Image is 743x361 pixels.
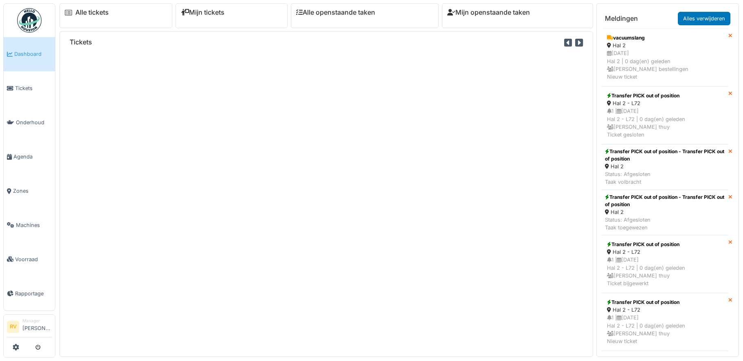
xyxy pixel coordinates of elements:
li: [PERSON_NAME] [22,318,52,335]
div: Manager [22,318,52,324]
a: Voorraad [4,242,55,276]
div: Transfer PICK out of position [607,241,723,248]
div: Hal 2 [605,208,725,216]
div: [DATE] Hal 2 | 0 dag(en) geleden [PERSON_NAME] bestellingen Nieuw ticket [607,49,723,81]
li: RV [7,321,19,333]
div: Hal 2 - L72 [607,248,723,256]
a: Onderhoud [4,106,55,140]
a: RV Manager[PERSON_NAME] [7,318,52,337]
a: Zones [4,174,55,208]
a: Agenda [4,140,55,174]
a: Transfer PICK out of position Hal 2 - L72 1 |[DATE]Hal 2 - L72 | 0 dag(en) geleden [PERSON_NAME] ... [602,235,728,293]
a: Alle tickets [75,9,109,16]
h6: Meldingen [605,15,638,22]
div: 1 | [DATE] Hal 2 - L72 | 0 dag(en) geleden [PERSON_NAME] thuy Ticket gesloten [607,107,723,139]
span: Onderhoud [16,119,52,126]
span: Agenda [13,153,52,161]
div: vacuumslang [607,34,723,42]
a: Mijn tickets [181,9,224,16]
div: Hal 2 [607,42,723,49]
div: 1 | [DATE] Hal 2 - L72 | 0 dag(en) geleden [PERSON_NAME] thuy Ticket bijgewerkt [607,256,723,287]
span: Zones [13,187,52,195]
img: Badge_color-CXgf-gQk.svg [17,8,42,33]
div: Transfer PICK out of position - Transfer PICK out of position [605,148,725,163]
span: Rapportage [15,290,52,297]
div: Transfer PICK out of position - Transfer PICK out of position [605,194,725,208]
a: Transfer PICK out of position - Transfer PICK out of position Hal 2 Status: AfgeslotenTaak toegew... [602,190,728,236]
a: Transfer PICK out of position Hal 2 - L72 1 |[DATE]Hal 2 - L72 | 0 dag(en) geleden [PERSON_NAME] ... [602,293,728,351]
span: Voorraad [15,255,52,263]
div: Hal 2 [605,163,725,170]
a: Transfer PICK out of position - Transfer PICK out of position Hal 2 Status: AfgeslotenTaak volbracht [602,144,728,190]
div: Transfer PICK out of position [607,299,723,306]
a: Machines [4,208,55,242]
span: Dashboard [14,50,52,58]
span: Machines [16,221,52,229]
a: vacuumslang Hal 2 [DATE]Hal 2 | 0 dag(en) geleden [PERSON_NAME] bestellingenNieuw ticket [602,29,728,86]
a: Tickets [4,71,55,106]
div: Status: Afgesloten Taak volbracht [605,170,725,186]
div: Transfer PICK out of position [607,92,723,99]
div: Status: Afgesloten Taak toegewezen [605,216,725,231]
div: 1 | [DATE] Hal 2 - L72 | 0 dag(en) geleden [PERSON_NAME] thuy Nieuw ticket [607,314,723,345]
a: Rapportage [4,276,55,310]
a: Dashboard [4,37,55,71]
a: Alles verwijderen [678,12,730,25]
div: Hal 2 - L72 [607,306,723,314]
a: Alle openstaande taken [296,9,375,16]
a: Mijn openstaande taken [447,9,530,16]
span: Tickets [15,84,52,92]
a: Transfer PICK out of position Hal 2 - L72 1 |[DATE]Hal 2 - L72 | 0 dag(en) geleden [PERSON_NAME] ... [602,86,728,144]
div: Hal 2 - L72 [607,99,723,107]
h6: Tickets [70,38,92,46]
